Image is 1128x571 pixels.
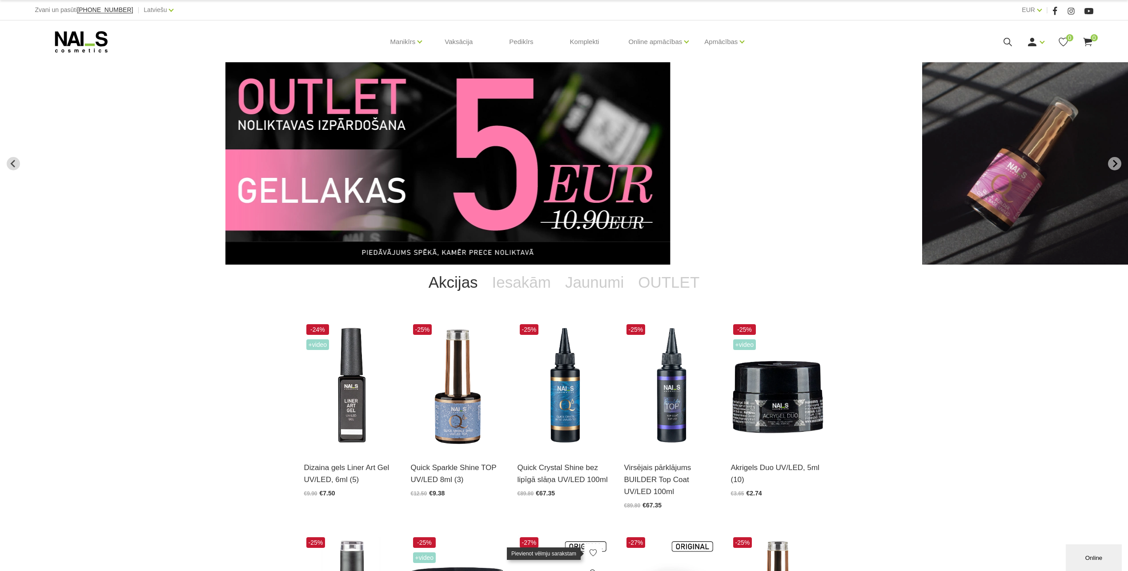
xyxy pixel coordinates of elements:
[413,552,436,563] span: +Video
[502,20,540,63] a: Pedikīrs
[421,265,485,300] a: Akcijas
[747,490,762,497] span: €2.74
[631,265,707,300] a: OUTLET
[225,62,902,265] li: 11 of 12
[731,462,824,486] a: Akrigels Duo UV/LED, 5ml (10)
[306,324,329,335] span: -24%
[77,7,133,13] a: [PHONE_NUMBER]
[306,537,325,548] span: -25%
[438,20,480,63] a: Vaksācija
[558,265,631,300] a: Jaunumi
[1046,4,1048,16] span: |
[518,491,534,497] span: €89.80
[731,322,824,450] img: Kas ir AKRIGELS “DUO GEL” un kādas problēmas tas risina?• Tas apvieno ērti modelējamā akrigela un...
[1058,36,1069,48] a: 0
[1108,157,1121,170] button: Next slide
[624,503,641,509] span: €89.80
[304,322,397,450] img: Liner Art Gel - UV/LED dizaina gels smalku, vienmērīgu, pigmentētu līniju zīmēšanai.Lielisks palī...
[520,324,539,335] span: -25%
[429,490,445,497] span: €9.38
[77,6,133,13] span: [PHONE_NUMBER]
[7,157,20,170] button: Previous slide
[624,462,718,498] a: Virsējais pārklājums BUILDER Top Coat UV/LED 100ml
[704,24,738,60] a: Apmācības
[626,324,646,335] span: -25%
[536,490,555,497] span: €67.35
[144,4,167,15] a: Latviešu
[413,324,432,335] span: -25%
[411,491,427,497] span: €12.50
[518,322,611,450] img: Virsējais pārklājums bez lipīgā slāņa un UV zilā pārklājuma. Nodrošina izcilu spīdumu manikīram l...
[411,462,504,486] a: Quick Sparkle Shine TOP UV/LED 8ml (3)
[304,491,317,497] span: €9.90
[411,322,504,450] img: Virsējais pārklājums bez lipīgā slāņa ar mirdzuma efektu.Pieejami 3 veidi:* Starlight - ar smalkā...
[1066,34,1073,41] span: 0
[731,491,744,497] span: €3.65
[390,24,416,60] a: Manikīrs
[304,462,397,486] a: Dizaina gels Liner Art Gel UV/LED, 6ml (5)
[1082,36,1093,48] a: 0
[485,265,558,300] a: Iesakām
[320,490,335,497] span: €7.50
[563,20,606,63] a: Komplekti
[733,537,752,548] span: -25%
[624,322,718,450] img: Builder Top virsējais pārklājums bez lipīgā slāņa gēllakas/gēla pārklājuma izlīdzināšanai un nost...
[520,537,539,548] span: -27%
[626,537,646,548] span: -27%
[306,339,329,350] span: +Video
[642,502,662,509] span: €67.35
[35,4,133,16] div: Zvani un pasūti
[733,339,756,350] span: +Video
[518,462,611,486] a: Quick Crystal Shine bez lipīgā slāņa UV/LED 100ml
[1022,4,1035,15] a: EUR
[137,4,139,16] span: |
[413,537,436,548] span: -25%
[628,24,682,60] a: Online apmācības
[1066,543,1124,571] iframe: chat widget
[1091,34,1098,41] span: 0
[733,324,756,335] span: -25%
